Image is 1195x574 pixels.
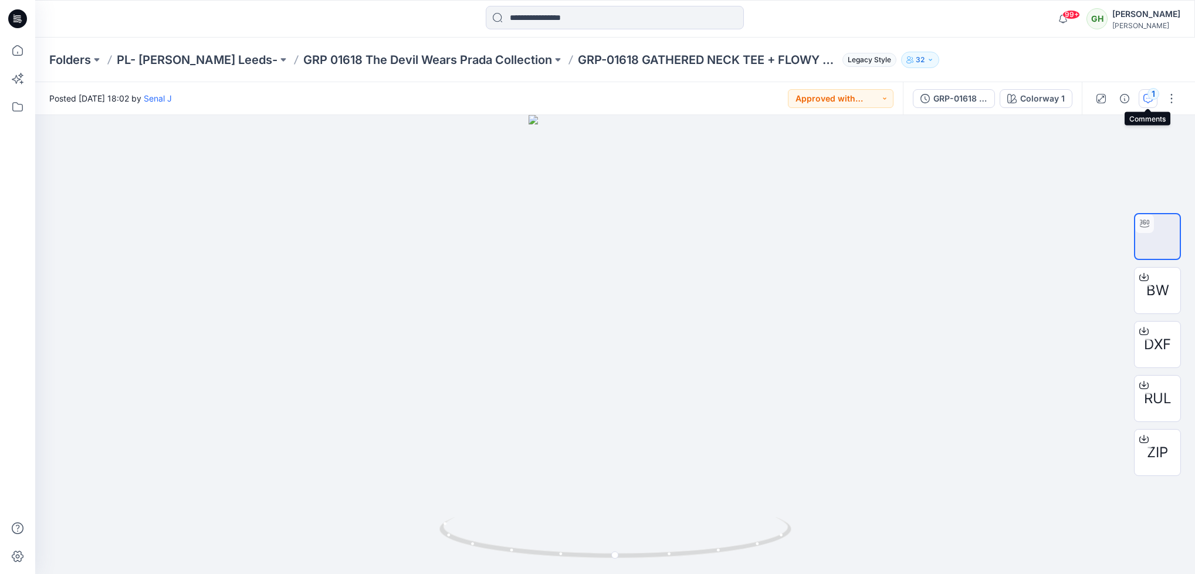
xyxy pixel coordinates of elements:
p: 32 [916,53,925,66]
span: Legacy Style [842,53,896,67]
img: turntable-12-09-2025-12:32:36 [1135,214,1180,259]
a: Senal J [144,93,172,103]
span: ZIP [1147,442,1168,463]
p: GRP-01618 GATHERED NECK TEE + FLOWY SHORT_DEVELOPMENT [578,52,838,68]
div: Colorway 1 [1020,92,1065,105]
button: GRP-01618 GATHERED NECK TEE + FLOWY SHORT_DEVELOPMENT [913,89,995,108]
span: DXF [1144,334,1171,355]
a: GRP 01618 The Devil Wears Prada Collection [303,52,552,68]
div: [PERSON_NAME] [1112,21,1180,30]
span: RUL [1144,388,1172,409]
div: GH [1086,8,1108,29]
button: 1 [1139,89,1157,108]
a: PL- [PERSON_NAME] Leeds- [117,52,277,68]
button: Legacy Style [838,52,896,68]
span: Posted [DATE] 18:02 by [49,92,172,104]
button: Colorway 1 [1000,89,1072,108]
button: Details [1115,89,1134,108]
button: 32 [901,52,939,68]
div: 1 [1147,88,1159,100]
div: [PERSON_NAME] [1112,7,1180,21]
a: Folders [49,52,91,68]
div: GRP-01618 GATHERED NECK TEE + FLOWY SHORT_DEVELOPMENT [933,92,987,105]
span: BW [1146,280,1169,301]
span: 99+ [1062,10,1080,19]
